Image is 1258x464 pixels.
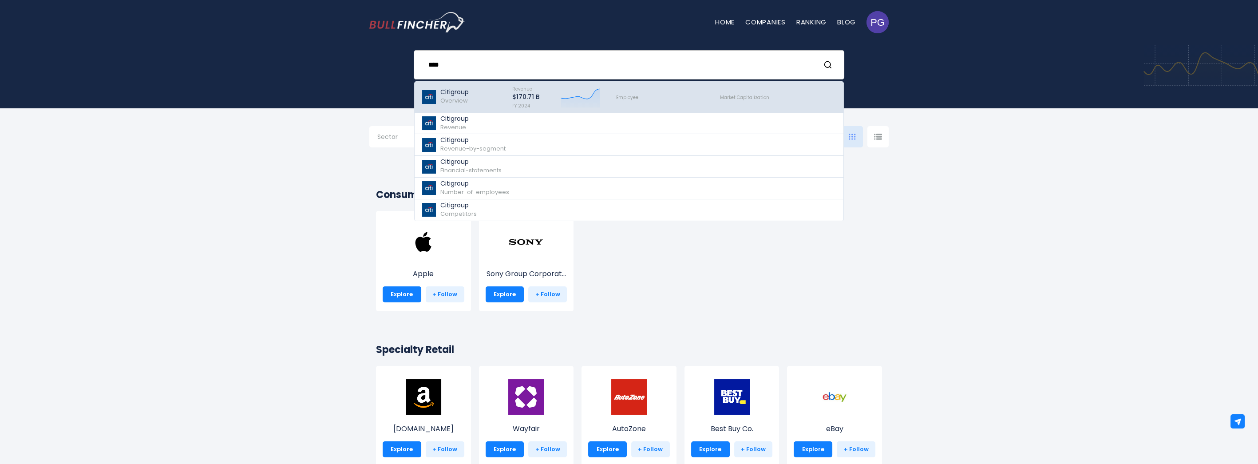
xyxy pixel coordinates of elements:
img: SONY.png [508,224,544,260]
p: Apple [383,269,464,279]
img: BBY.png [714,379,750,415]
span: Number-of-employees [440,188,509,196]
a: Blog [837,17,856,27]
a: Explore [486,441,524,457]
button: Search [823,59,835,71]
a: Explore [794,441,832,457]
a: Sony Group Corporat... [486,241,567,279]
p: AutoZone [588,424,670,434]
span: Revenue [512,86,532,92]
a: + Follow [426,286,464,302]
a: Citigroup Revenue-by-segment [415,134,843,156]
a: Citigroup Overview Revenue $170.71 B FY 2024 Employee Market Capitalization [415,82,843,113]
span: FY 2024 [512,103,530,109]
a: Wayfair [486,396,567,434]
a: + Follow [528,441,567,457]
a: Explore [691,441,730,457]
span: Revenue-by-segment [440,144,506,153]
a: + Follow [631,441,670,457]
img: AZO.png [611,379,647,415]
p: eBay [794,424,875,434]
a: + Follow [426,441,464,457]
a: Companies [745,17,786,27]
p: Amazon.com [383,424,464,434]
span: Overview [440,96,468,105]
span: Financial-statements [440,166,502,174]
span: Competitors [440,210,477,218]
a: AutoZone [588,396,670,434]
a: Explore [383,441,421,457]
a: Apple [383,241,464,279]
span: Revenue [440,123,466,131]
a: + Follow [734,441,773,457]
p: Citigroup [440,136,506,144]
p: Best Buy Co. [691,424,773,434]
p: Citigroup [440,88,469,96]
span: Market Capitalization [720,94,769,101]
a: Home [715,17,735,27]
a: Explore [486,286,524,302]
img: W.png [508,379,544,415]
p: Wayfair [486,424,567,434]
p: Citigroup [440,180,509,187]
a: [DOMAIN_NAME] [383,396,464,434]
p: Citigroup [440,202,477,209]
p: Citigroup [440,115,469,123]
p: $170.71 B [512,93,540,101]
a: Best Buy Co. [691,396,773,434]
a: + Follow [528,286,567,302]
a: Ranking [796,17,827,27]
h2: Consumer Electronics [376,187,882,202]
h2: Specialty Retail [376,342,882,357]
input: Selection [377,130,434,146]
a: Citigroup Revenue [415,113,843,135]
span: Sector [377,133,398,141]
a: Explore [383,286,421,302]
img: AAPL.png [406,224,441,260]
img: AMZN.png [406,379,441,415]
span: Employee [616,94,638,101]
img: icon-comp-list-view.svg [874,134,882,140]
p: Sony Group Corporation [486,269,567,279]
a: Citigroup Competitors [415,199,843,221]
a: Go to homepage [369,12,465,32]
a: Citigroup Financial-statements [415,156,843,178]
a: + Follow [837,441,875,457]
p: Citigroup [440,158,502,166]
a: Explore [588,441,627,457]
a: eBay [794,396,875,434]
img: icon-comp-grid.svg [849,134,856,140]
img: Bullfincher logo [369,12,465,32]
img: EBAY.png [817,379,852,415]
a: Citigroup Number-of-employees [415,178,843,199]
